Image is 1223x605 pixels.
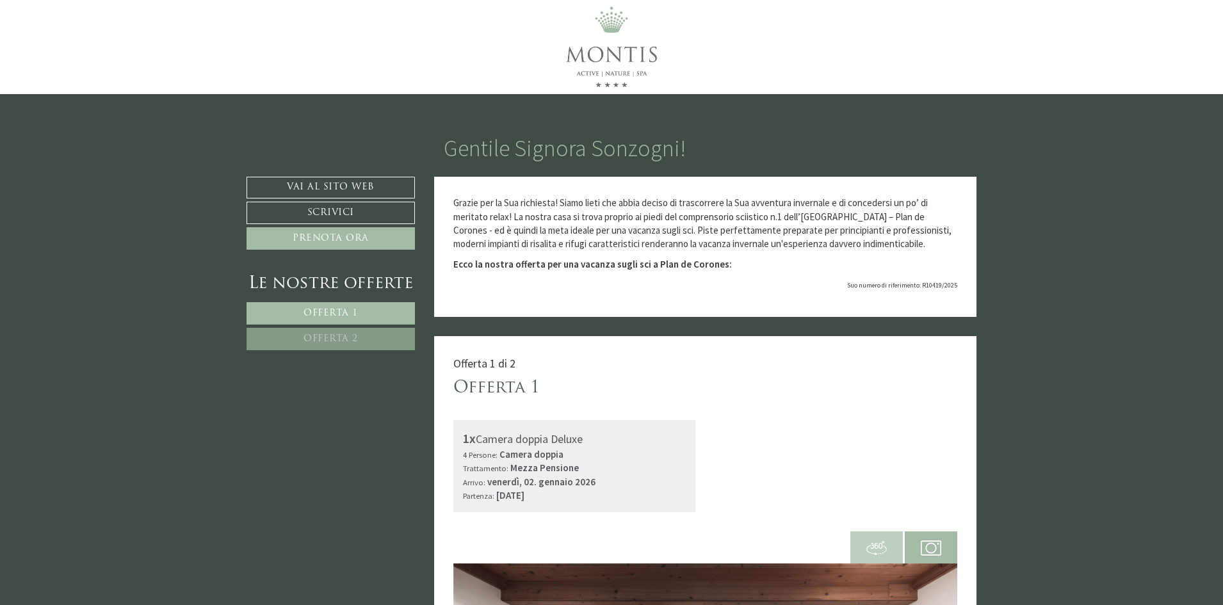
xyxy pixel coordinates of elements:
[463,430,476,446] b: 1x
[247,272,415,296] div: Le nostre offerte
[866,538,887,558] img: 360-grad.svg
[463,449,498,460] small: 4 Persone:
[487,476,595,488] b: venerdì, 02. gennaio 2026
[247,202,415,224] a: Scrivici
[453,196,958,251] p: Grazie per la Sua richiesta! Siamo lieti che abbia deciso di trascorrere la Sua avventura inverna...
[247,177,415,198] a: Vai al sito web
[463,490,494,501] small: Partenza:
[463,463,508,473] small: Trattamento:
[444,136,686,161] h1: Gentile Signora Sonzogni!
[453,376,540,400] div: Offerta 1
[453,356,515,371] span: Offerta 1 di 2
[304,334,358,344] span: Offerta 2
[847,281,957,289] span: Suo numero di riferimento: R10419/2025
[510,462,579,474] b: Mezza Pensione
[247,227,415,250] a: Prenota ora
[496,489,524,501] b: [DATE]
[921,538,941,558] img: camera.svg
[463,430,686,448] div: Camera doppia Deluxe
[499,448,563,460] b: Camera doppia
[304,309,358,318] span: Offerta 1
[453,258,732,270] strong: Ecco la nostra offerta per una vacanza sugli sci a Plan de Corones:
[463,477,485,487] small: Arrivo:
